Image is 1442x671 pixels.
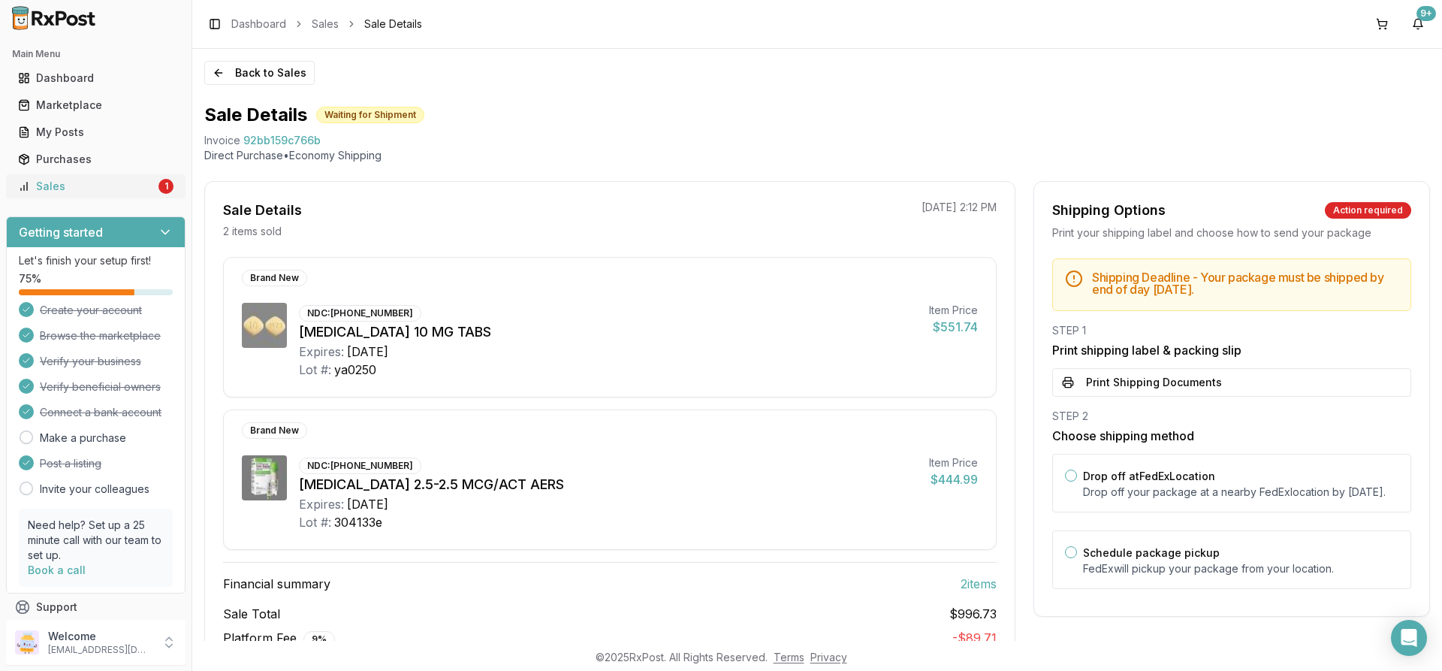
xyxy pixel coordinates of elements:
a: Dashboard [12,65,179,92]
h2: Main Menu [12,48,179,60]
div: Item Price [929,303,978,318]
div: [MEDICAL_DATA] 10 MG TABS [299,322,917,343]
h3: Choose shipping method [1052,427,1411,445]
span: Browse the marketplace [40,328,161,343]
div: Open Intercom Messenger [1391,620,1427,656]
div: Marketplace [18,98,173,113]
button: Purchases [6,147,186,171]
button: Dashboard [6,66,186,90]
p: FedEx will pickup your package from your location. [1083,561,1398,576]
div: Lot #: [299,361,331,379]
span: - $89.71 [952,630,997,645]
p: Let's finish your setup first! [19,253,173,268]
div: 9+ [1416,6,1436,21]
p: [DATE] 2:12 PM [922,200,997,215]
label: Drop off at FedEx Location [1083,470,1215,482]
p: Welcome [48,629,152,644]
div: Brand New [242,422,307,439]
a: Marketplace [12,92,179,119]
div: $551.74 [929,318,978,336]
div: [MEDICAL_DATA] 2.5-2.5 MCG/ACT AERS [299,474,917,495]
div: [DATE] [347,343,388,361]
span: Verify beneficial owners [40,379,161,394]
div: Expires: [299,495,344,513]
a: Sales1 [12,173,179,200]
span: Create your account [40,303,142,318]
span: $996.73 [949,605,997,623]
div: Sales [18,179,155,194]
div: STEP 1 [1052,323,1411,338]
img: Farxiga 10 MG TABS [242,303,287,348]
button: Sales1 [6,174,186,198]
span: Sale Total [223,605,280,623]
span: 92bb159c766b [243,133,321,148]
div: Brand New [242,270,307,286]
button: 9+ [1406,12,1430,36]
div: Expires: [299,343,344,361]
h3: Print shipping label & packing slip [1052,341,1411,359]
button: Marketplace [6,93,186,117]
div: My Posts [18,125,173,140]
button: My Posts [6,120,186,144]
a: Book a call [28,564,86,576]
div: Sale Details [223,200,302,221]
div: $444.99 [929,470,978,488]
button: Back to Sales [204,61,315,85]
h3: Getting started [19,223,103,241]
div: Action required [1325,202,1411,219]
div: 304133e [334,513,382,531]
div: Dashboard [18,71,173,86]
p: [EMAIL_ADDRESS][DOMAIN_NAME] [48,644,152,656]
p: Direct Purchase • Economy Shipping [204,148,1430,163]
div: Purchases [18,152,173,167]
nav: breadcrumb [231,17,422,32]
div: ya0250 [334,361,376,379]
span: Connect a bank account [40,405,161,420]
div: Item Price [929,455,978,470]
div: Waiting for Shipment [316,107,424,123]
p: Drop off your package at a nearby FedEx location by [DATE] . [1083,485,1398,500]
div: Print your shipping label and choose how to send your package [1052,225,1411,240]
div: NDC: [PHONE_NUMBER] [299,305,421,322]
a: Make a purchase [40,431,126,446]
span: Sale Details [364,17,422,32]
div: 1 [158,179,173,194]
img: User avatar [15,630,39,654]
a: Invite your colleagues [40,482,149,497]
div: Shipping Options [1052,200,1166,221]
div: NDC: [PHONE_NUMBER] [299,458,421,474]
label: Schedule package pickup [1083,546,1220,559]
a: My Posts [12,119,179,146]
div: STEP 2 [1052,409,1411,424]
a: Purchases [12,146,179,173]
img: Stiolto Respimat 2.5-2.5 MCG/ACT AERS [242,455,287,500]
span: Financial summary [223,575,330,593]
span: 2 item s [961,575,997,593]
button: Support [6,594,186,621]
div: [DATE] [347,495,388,513]
span: Verify your business [40,354,141,369]
div: Invoice [204,133,240,148]
h5: Shipping Deadline - Your package must be shipped by end of day [DATE] . [1092,271,1398,295]
img: RxPost Logo [6,6,102,30]
a: Dashboard [231,17,286,32]
span: Post a listing [40,456,101,471]
p: 2 items sold [223,224,282,239]
span: 75 % [19,271,41,286]
a: Privacy [810,651,847,663]
button: Print Shipping Documents [1052,368,1411,397]
h1: Sale Details [204,103,307,127]
div: 9 % [303,631,335,648]
div: Lot #: [299,513,331,531]
span: Platform Fee [223,629,335,648]
a: Sales [312,17,339,32]
p: Need help? Set up a 25 minute call with our team to set up. [28,518,164,563]
a: Terms [774,651,804,663]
